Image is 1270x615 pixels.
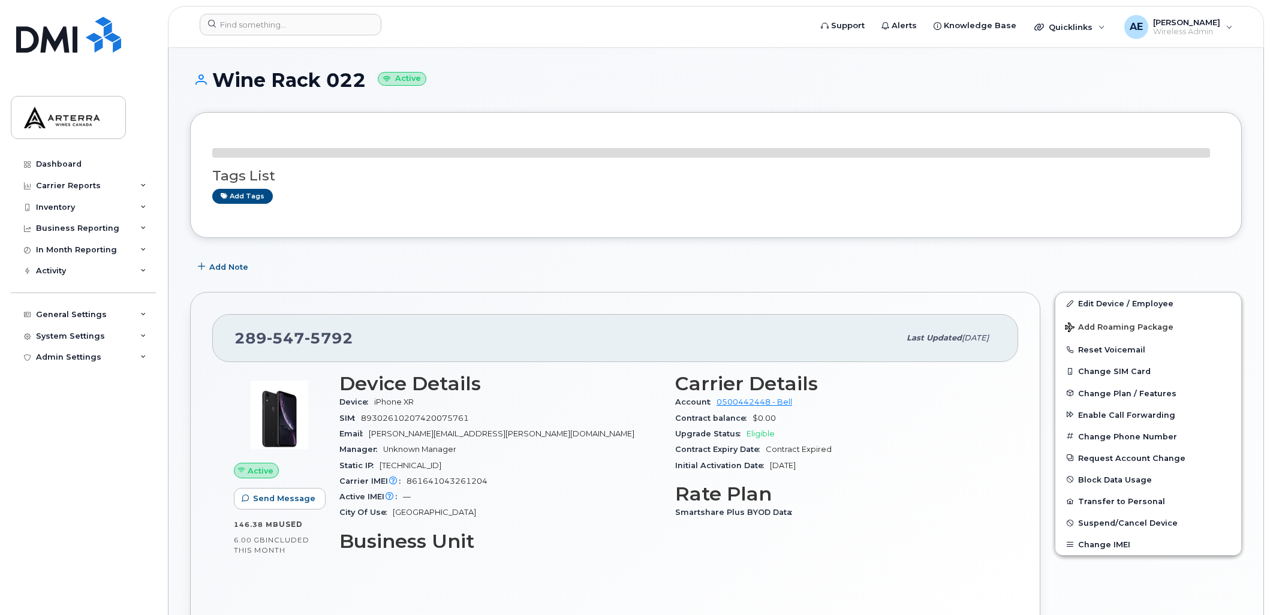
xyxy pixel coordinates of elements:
button: Add Note [190,256,258,278]
a: 0500442448 - Bell [717,397,792,406]
button: Change SIM Card [1055,360,1241,382]
span: 289 [234,329,353,347]
span: [DATE] [962,333,989,342]
span: City Of Use [339,508,393,517]
span: 89302610207420075761 [361,414,469,423]
span: Contract balance [675,414,753,423]
span: iPhone XR [374,397,414,406]
span: 547 [267,329,305,347]
a: Add tags [212,189,273,204]
span: Static IP [339,461,380,470]
h1: Wine Rack 022 [190,70,1242,91]
span: used [279,520,303,529]
small: Active [378,72,426,86]
button: Suspend/Cancel Device [1055,512,1241,533]
span: Eligible [747,429,775,438]
span: Enable Call Forwarding [1078,410,1175,419]
span: [TECHNICAL_ID] [380,461,441,470]
button: Reset Voicemail [1055,339,1241,360]
span: Carrier IMEI [339,477,407,486]
button: Block Data Usage [1055,469,1241,490]
span: Active [248,465,273,477]
span: 6.00 GB [234,536,266,544]
span: [PERSON_NAME][EMAIL_ADDRESS][PERSON_NAME][DOMAIN_NAME] [369,429,634,438]
span: 5792 [305,329,353,347]
span: Add Roaming Package [1065,322,1173,334]
button: Change Plan / Features [1055,382,1241,404]
button: Send Message [234,488,326,510]
span: 146.38 MB [234,520,279,529]
h3: Rate Plan [675,483,997,505]
span: Email [339,429,369,438]
img: image20231002-3703462-u8y6nc.jpeg [243,379,315,451]
span: Contract Expired [766,445,832,454]
span: Add Note [209,261,248,273]
button: Transfer to Personal [1055,490,1241,512]
h3: Device Details [339,373,661,394]
span: included this month [234,535,309,555]
span: Manager [339,445,383,454]
span: SIM [339,414,361,423]
button: Add Roaming Package [1055,314,1241,339]
span: [DATE] [770,461,796,470]
span: Contract Expiry Date [675,445,766,454]
h3: Carrier Details [675,373,997,394]
span: Initial Activation Date [675,461,770,470]
span: [GEOGRAPHIC_DATA] [393,508,476,517]
button: Change Phone Number [1055,426,1241,447]
span: Send Message [253,493,315,504]
span: — [403,492,411,501]
h3: Tags List [212,168,1220,183]
span: Smartshare Plus BYOD Data [675,508,798,517]
span: Change Plan / Features [1078,388,1176,397]
span: Suspend/Cancel Device [1078,518,1178,527]
button: Request Account Change [1055,447,1241,469]
span: $0.00 [753,414,776,423]
span: Unknown Manager [383,445,456,454]
a: Edit Device / Employee [1055,293,1241,314]
span: Upgrade Status [675,429,747,438]
button: Enable Call Forwarding [1055,404,1241,426]
span: Device [339,397,374,406]
span: Last updated [907,333,962,342]
span: 861641043261204 [407,477,487,486]
button: Change IMEI [1055,533,1241,555]
h3: Business Unit [339,530,661,552]
span: Active IMEI [339,492,403,501]
span: Account [675,397,717,406]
